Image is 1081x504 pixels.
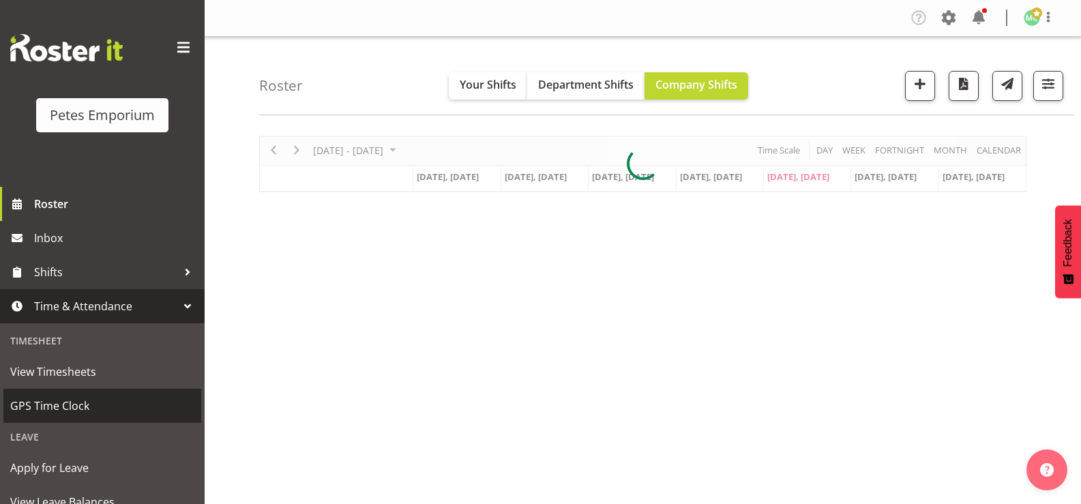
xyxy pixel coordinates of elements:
[3,451,201,485] a: Apply for Leave
[34,262,177,282] span: Shifts
[1024,10,1040,26] img: melissa-cowen2635.jpg
[34,194,198,214] span: Roster
[3,389,201,423] a: GPS Time Clock
[992,71,1022,101] button: Send a list of all shifts for the selected filtered period to all rostered employees.
[3,355,201,389] a: View Timesheets
[1040,463,1054,477] img: help-xxl-2.png
[3,327,201,355] div: Timesheet
[10,34,123,61] img: Rosterit website logo
[1033,71,1063,101] button: Filter Shifts
[460,77,516,92] span: Your Shifts
[905,71,935,101] button: Add a new shift
[949,71,979,101] button: Download a PDF of the roster according to the set date range.
[10,458,194,478] span: Apply for Leave
[34,296,177,316] span: Time & Attendance
[10,361,194,382] span: View Timesheets
[1062,219,1074,267] span: Feedback
[645,72,748,100] button: Company Shifts
[10,396,194,416] span: GPS Time Clock
[259,78,303,93] h4: Roster
[34,228,198,248] span: Inbox
[655,77,737,92] span: Company Shifts
[538,77,634,92] span: Department Shifts
[527,72,645,100] button: Department Shifts
[449,72,527,100] button: Your Shifts
[50,105,155,125] div: Petes Emporium
[3,423,201,451] div: Leave
[1055,205,1081,298] button: Feedback - Show survey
